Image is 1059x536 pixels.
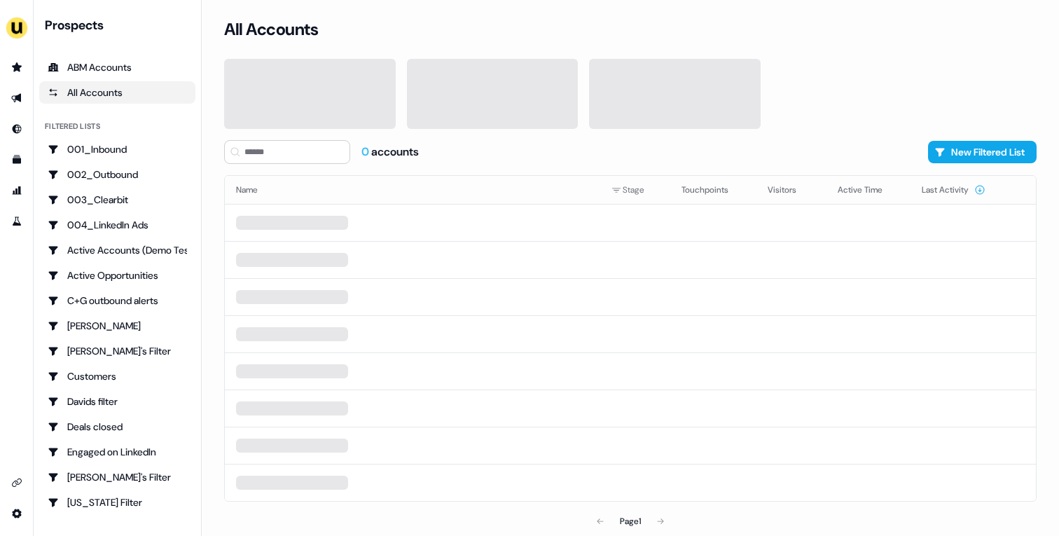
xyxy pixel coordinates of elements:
a: Go to Charlotte's Filter [39,340,195,362]
a: Go to Georgia Filter [39,491,195,514]
a: Go to 003_Clearbit [39,188,195,211]
button: Active Time [838,177,899,202]
div: [PERSON_NAME]'s Filter [48,470,187,484]
div: Active Opportunities [48,268,187,282]
a: Go to Customers [39,365,195,387]
a: Go to Inbound [6,118,28,140]
div: Filtered lists [45,121,100,132]
a: Go to integrations [6,472,28,494]
a: Go to Active Opportunities [39,264,195,287]
a: Go to Geneviève's Filter [39,466,195,488]
div: Active Accounts (Demo Test) [48,243,187,257]
a: Go to templates [6,149,28,171]
button: New Filtered List [928,141,1037,163]
a: Go to 001_Inbound [39,138,195,160]
a: Go to C+G outbound alerts [39,289,195,312]
div: Deals closed [48,420,187,434]
div: 001_Inbound [48,142,187,156]
a: Go to attribution [6,179,28,202]
div: C+G outbound alerts [48,294,187,308]
a: Go to 004_LinkedIn Ads [39,214,195,236]
div: ABM Accounts [48,60,187,74]
a: All accounts [39,81,195,104]
a: Go to Davids filter [39,390,195,413]
div: 004_LinkedIn Ads [48,218,187,232]
a: Go to integrations [6,502,28,525]
div: 002_Outbound [48,167,187,181]
a: Go to Engaged on LinkedIn [39,441,195,463]
button: Last Activity [922,177,985,202]
div: 003_Clearbit [48,193,187,207]
a: Go to 002_Outbound [39,163,195,186]
a: Go to outbound experience [6,87,28,109]
button: Touchpoints [681,177,745,202]
a: Go to Charlotte Stone [39,315,195,337]
th: Name [225,176,600,204]
a: ABM Accounts [39,56,195,78]
div: All Accounts [48,85,187,99]
h3: All Accounts [224,19,318,40]
div: Stage [611,183,659,197]
div: Engaged on LinkedIn [48,445,187,459]
div: Customers [48,369,187,383]
div: accounts [361,144,419,160]
div: [PERSON_NAME]'s Filter [48,344,187,358]
div: Davids filter [48,394,187,408]
div: [US_STATE] Filter [48,495,187,509]
a: Go to prospects [6,56,28,78]
a: Go to experiments [6,210,28,233]
a: Go to Deals closed [39,415,195,438]
div: Page 1 [620,514,641,528]
button: Visitors [768,177,813,202]
span: 0 [361,144,371,159]
a: Go to Active Accounts (Demo Test) [39,239,195,261]
div: [PERSON_NAME] [48,319,187,333]
div: Prospects [45,17,195,34]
